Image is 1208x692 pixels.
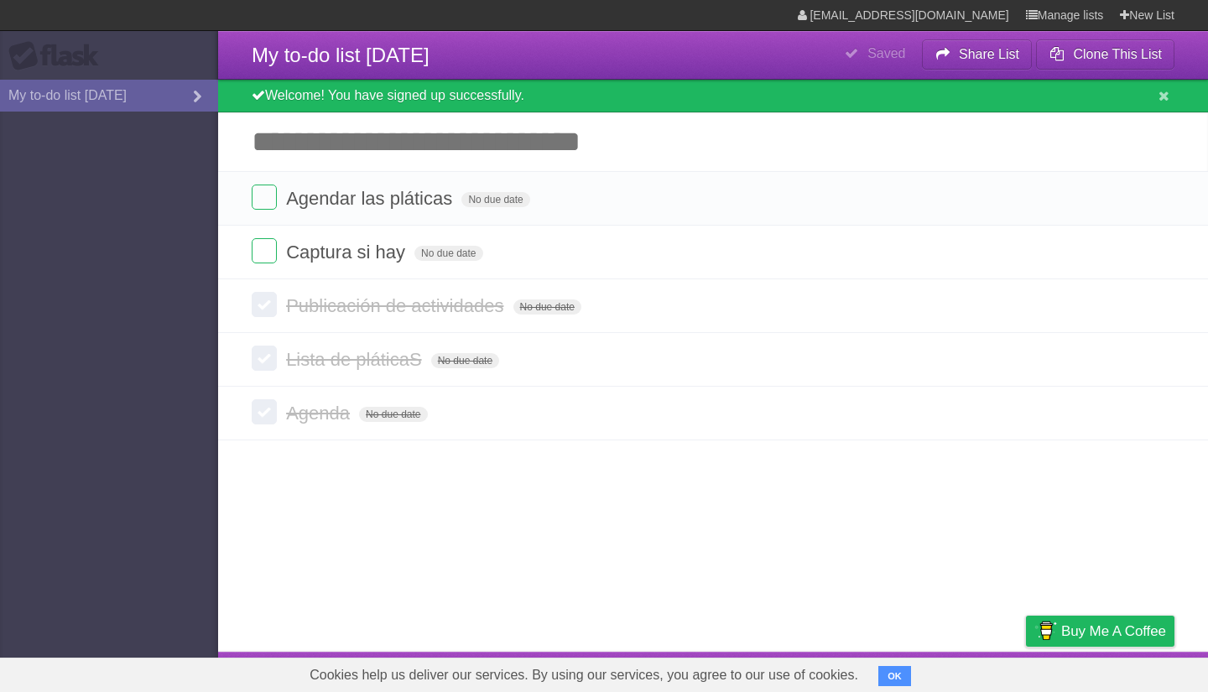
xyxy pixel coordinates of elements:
[867,46,905,60] b: Saved
[252,44,430,66] span: My to-do list [DATE]
[803,656,838,688] a: About
[8,41,109,71] div: Flask
[858,656,926,688] a: Developers
[922,39,1033,70] button: Share List
[431,353,499,368] span: No due date
[252,346,277,371] label: Done
[414,246,482,261] span: No due date
[286,188,456,209] span: Agendar las pláticas
[252,292,277,317] label: Done
[252,238,277,263] label: Done
[1004,656,1048,688] a: Privacy
[252,185,277,210] label: Done
[293,658,875,692] span: Cookies help us deliver our services. By using our services, you agree to our use of cookies.
[947,656,984,688] a: Terms
[959,47,1019,61] b: Share List
[1061,617,1166,646] span: Buy me a coffee
[286,403,354,424] span: Agenda
[1034,617,1057,645] img: Buy me a coffee
[461,192,529,207] span: No due date
[359,407,427,422] span: No due date
[1069,656,1174,688] a: Suggest a feature
[218,80,1208,112] div: Welcome! You have signed up successfully.
[252,399,277,424] label: Done
[286,295,508,316] span: Publicación de actividades
[878,666,911,686] button: OK
[1036,39,1174,70] button: Clone This List
[1026,616,1174,647] a: Buy me a coffee
[286,349,425,370] span: Lista de pláticaS
[1073,47,1162,61] b: Clone This List
[513,299,581,315] span: No due date
[286,242,409,263] span: Captura si hay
